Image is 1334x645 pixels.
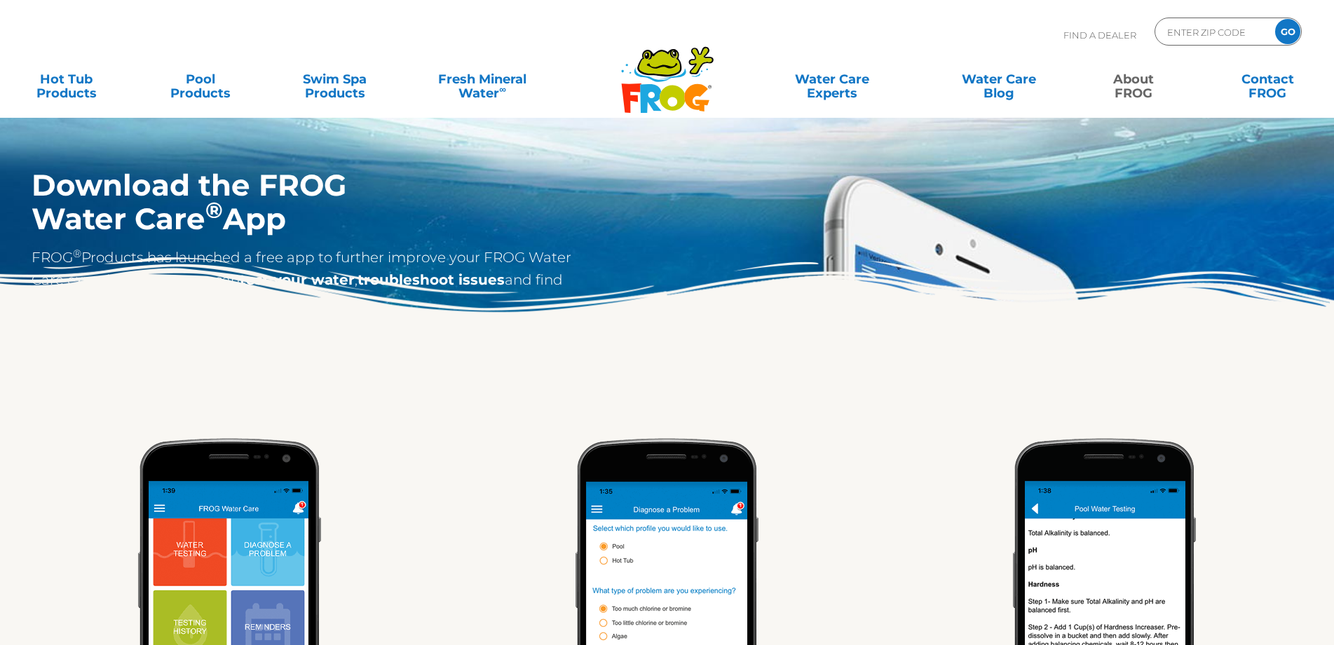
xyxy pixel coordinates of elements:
[32,246,601,313] p: FROG Products has launched a free app to further improve your FROG Water Care experience! Now you...
[32,313,172,361] img: Google Play
[1216,65,1320,93] a: ContactFROG
[283,65,387,93] a: Swim SpaProducts
[358,271,505,288] strong: troubleshoot issues
[1275,19,1300,44] input: GO
[62,294,148,311] strong: local dealer
[240,271,355,288] strong: test your water
[947,65,1051,93] a: Water CareBlog
[316,313,458,361] img: Apple App Store
[613,28,721,114] img: Frog Products Logo
[1081,65,1185,93] a: AboutFROG
[499,83,506,95] sup: ∞
[73,247,81,260] sup: ®
[14,65,118,93] a: Hot TubProducts
[747,65,917,93] a: Water CareExperts
[417,65,547,93] a: Fresh MineralWater∞
[149,65,253,93] a: PoolProducts
[1063,18,1136,53] p: Find A Dealer
[32,168,601,236] h1: Download the FROG Water Care App
[205,197,223,224] sup: ®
